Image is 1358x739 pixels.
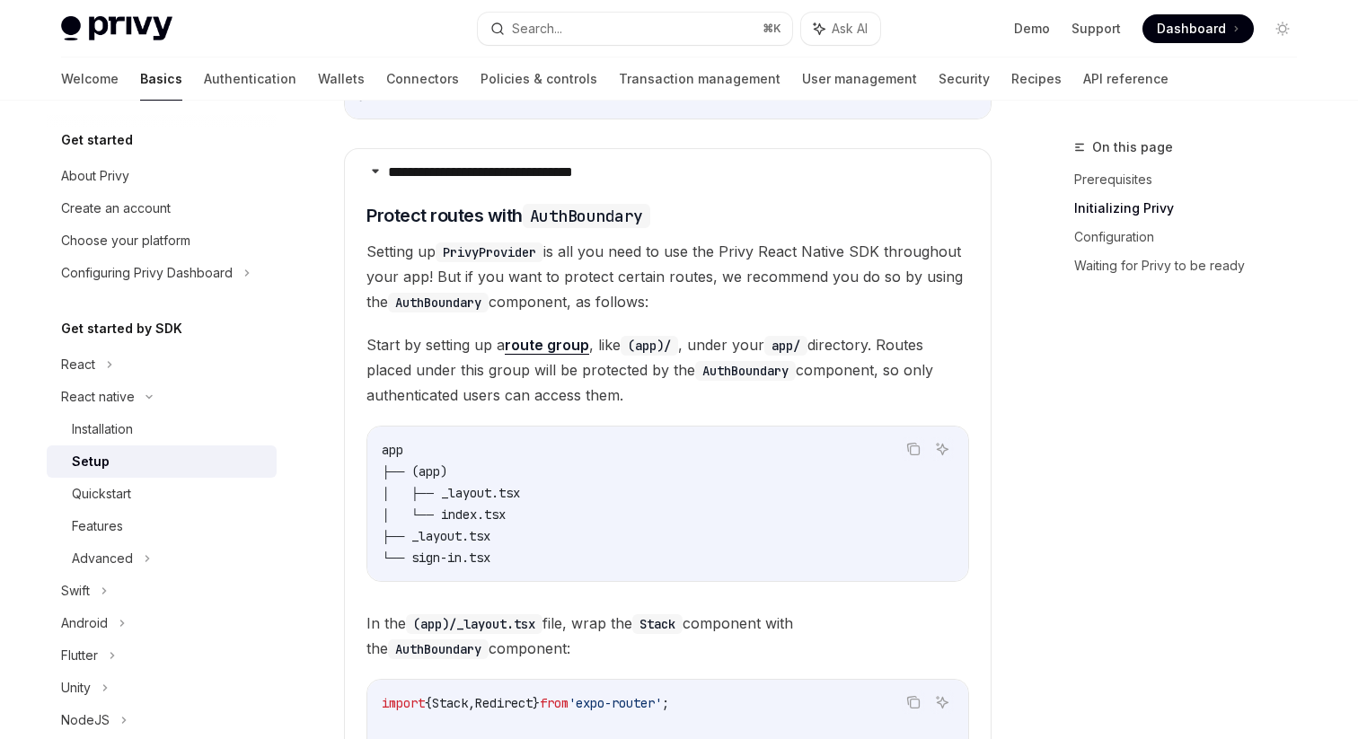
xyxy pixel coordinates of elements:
span: Setting up is all you need to use the Privy React Native SDK throughout your app! But if you want... [366,239,969,314]
span: Protect routes with [366,203,650,228]
div: Features [72,515,123,537]
span: app [382,442,403,458]
code: AuthBoundary [388,639,489,659]
span: │ ├── _layout.tsx [382,485,520,501]
button: Ask AI [930,691,954,714]
div: NodeJS [61,709,110,731]
span: , [468,695,475,711]
code: (app)/_layout.tsx [406,614,542,634]
a: Quickstart [47,478,277,510]
div: React native [61,386,135,408]
a: route group [505,336,589,355]
a: Prerequisites [1074,165,1311,194]
a: Support [1071,20,1121,38]
a: Authentication [204,57,296,101]
div: Search... [512,18,562,40]
code: AuthBoundary [388,293,489,312]
a: Policies & controls [481,57,597,101]
code: Stack [632,614,683,634]
a: Configuration [1074,223,1311,251]
code: (app)/ [621,336,678,356]
div: Unity [61,677,91,699]
span: { [425,695,432,711]
div: Choose your platform [61,230,190,251]
a: Welcome [61,57,119,101]
code: AuthBoundary [523,204,650,228]
div: Swift [61,580,90,602]
h5: Get started [61,129,133,151]
span: Dashboard [1157,20,1226,38]
div: Create an account [61,198,171,219]
a: Security [939,57,990,101]
code: app/ [764,336,807,356]
span: Stack [432,695,468,711]
a: Installation [47,413,277,445]
div: Android [61,612,108,634]
a: Initializing Privy [1074,194,1311,223]
span: │ └── index.tsx [382,506,506,523]
div: Flutter [61,645,98,666]
a: Transaction management [619,57,780,101]
button: Search...⌘K [478,13,792,45]
a: Dashboard [1142,14,1254,43]
a: User management [802,57,917,101]
div: Advanced [72,548,133,569]
a: About Privy [47,160,277,192]
a: Recipes [1011,57,1062,101]
span: Redirect [475,695,533,711]
a: Connectors [386,57,459,101]
code: PrivyProvider [436,242,543,262]
span: import [382,695,425,711]
code: AuthBoundary [695,361,796,381]
span: On this page [1092,136,1173,158]
span: 'expo-router' [569,695,662,711]
div: Quickstart [72,483,131,505]
a: Wallets [318,57,365,101]
span: ├── _layout.tsx [382,528,490,544]
a: Choose your platform [47,224,277,257]
button: Copy the contents from the code block [902,437,925,461]
a: Demo [1014,20,1050,38]
span: In the file, wrap the component with the component: [366,611,969,661]
a: API reference [1083,57,1168,101]
a: Setup [47,445,277,478]
span: ; [662,695,669,711]
h5: Get started by SDK [61,318,182,339]
a: Features [47,510,277,542]
div: Setup [72,451,110,472]
div: Configuring Privy Dashboard [61,262,233,284]
span: Ask AI [832,20,868,38]
img: light logo [61,16,172,41]
div: Installation [72,418,133,440]
button: Toggle dark mode [1268,14,1297,43]
div: About Privy [61,165,129,187]
button: Ask AI [930,437,954,461]
a: Waiting for Privy to be ready [1074,251,1311,280]
span: ⌘ K [763,22,781,36]
span: from [540,695,569,711]
button: Ask AI [801,13,880,45]
span: └── sign-in.tsx [382,550,490,566]
a: Basics [140,57,182,101]
span: ├── (app) [382,463,447,479]
a: Create an account [47,192,277,224]
span: Start by setting up a , like , under your directory. Routes placed under this group will be prote... [366,332,969,408]
span: } [533,695,540,711]
div: React [61,354,95,375]
button: Copy the contents from the code block [902,691,925,714]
